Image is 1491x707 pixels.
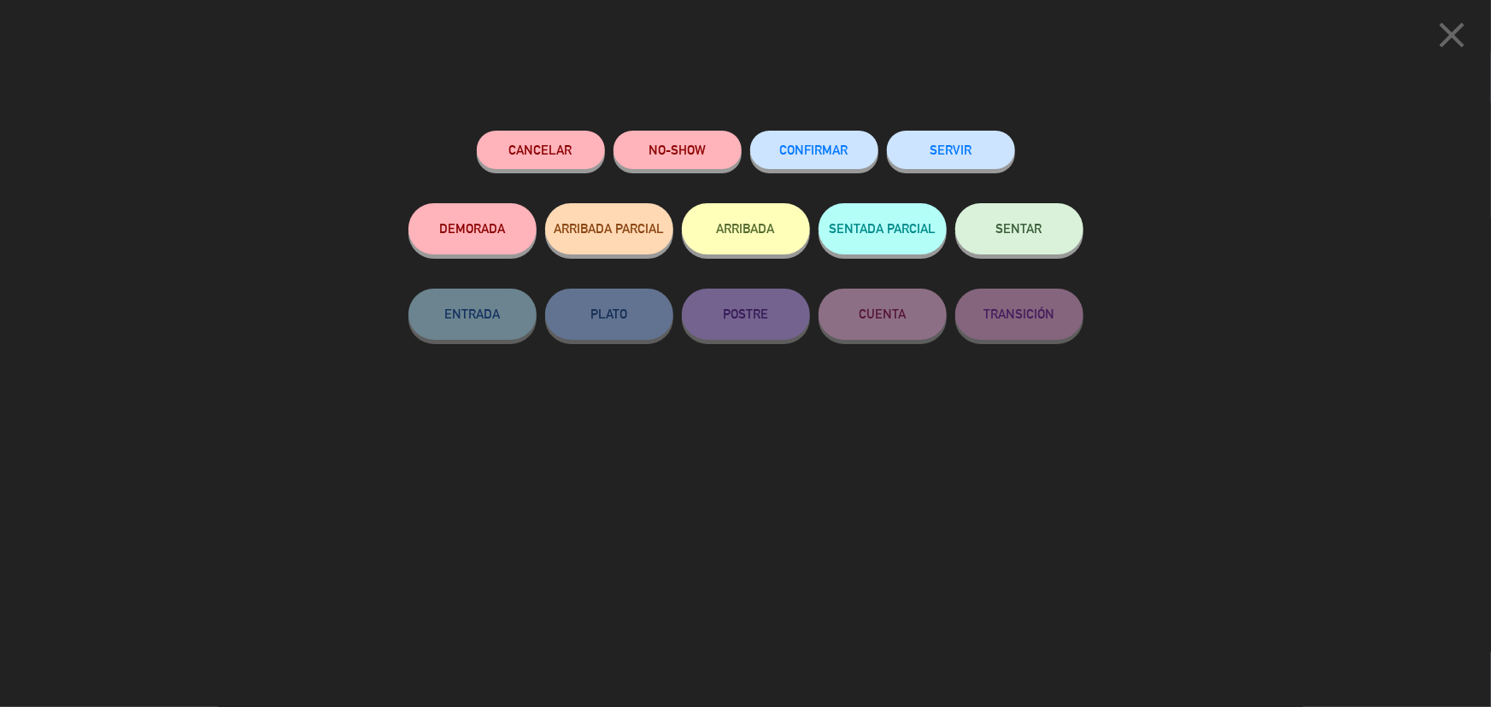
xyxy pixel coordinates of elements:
[554,221,664,236] span: ARRIBADA PARCIAL
[955,203,1083,254] button: SENTAR
[780,143,848,157] span: CONFIRMAR
[996,221,1042,236] span: SENTAR
[545,203,673,254] button: ARRIBADA PARCIAL
[408,289,537,340] button: ENTRADA
[408,203,537,254] button: DEMORADA
[955,289,1083,340] button: TRANSICIÓN
[1430,14,1473,56] i: close
[819,203,947,254] button: SENTADA PARCIAL
[887,131,1015,169] button: SERVIR
[819,289,947,340] button: CUENTA
[477,131,605,169] button: Cancelar
[750,131,878,169] button: CONFIRMAR
[613,131,742,169] button: NO-SHOW
[1425,13,1478,63] button: close
[682,203,810,254] button: ARRIBADA
[545,289,673,340] button: PLATO
[682,289,810,340] button: POSTRE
